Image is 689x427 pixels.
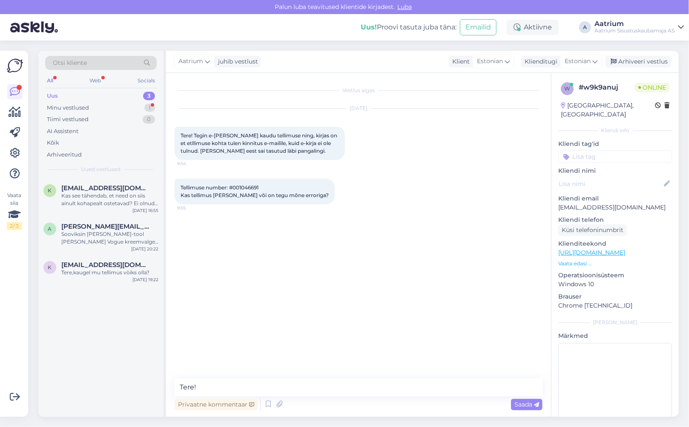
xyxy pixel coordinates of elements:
[558,292,672,301] p: Brauser
[47,92,58,100] div: Uus
[47,104,89,112] div: Minu vestlused
[175,87,543,94] div: Vestlus algas
[47,151,82,159] div: Arhiveeritud
[395,3,414,11] span: Luba
[558,139,672,148] p: Kliendi tag'id
[558,280,672,289] p: Windows 10
[361,23,377,31] b: Uus!
[558,249,625,256] a: [URL][DOMAIN_NAME]
[558,224,627,236] div: Küsi telefoninumbrit
[594,20,675,27] div: Aatrium
[61,192,158,207] div: Kas see tähendab, et need on siis ainult kohapealt ostetavad? Ei olnud ka juures silti, et oleks ...
[47,127,78,136] div: AI Assistent
[143,92,155,100] div: 3
[144,104,155,112] div: 1
[215,57,258,66] div: juhib vestlust
[561,101,655,119] div: [GEOGRAPHIC_DATA], [GEOGRAPHIC_DATA]
[606,56,671,67] div: Arhiveeri vestlus
[558,194,672,203] p: Kliendi email
[558,319,672,326] div: [PERSON_NAME]
[558,166,672,175] p: Kliendi nimi
[514,401,539,408] span: Saada
[594,27,675,34] div: Aatrium Sisustuskaubamaja AS
[177,205,209,211] span: 9:55
[565,57,591,66] span: Estonian
[47,115,89,124] div: Tiimi vestlused
[361,22,456,32] div: Proovi tasuta juba täna:
[132,276,158,283] div: [DATE] 19:22
[594,20,684,34] a: AatriumAatrium Sisustuskaubamaja AS
[61,261,150,269] span: kadritsorni@gmail.co
[7,222,22,230] div: 2 / 3
[558,271,672,280] p: Operatsioonisüsteem
[449,57,470,66] div: Klient
[460,19,497,35] button: Emailid
[558,127,672,134] div: Kliendi info
[48,187,52,194] span: k
[175,399,258,410] div: Privaatne kommentaar
[178,57,203,66] span: Aatrium
[579,82,635,93] div: # w9k9anuj
[175,105,543,112] div: [DATE]
[579,21,591,33] div: A
[175,378,543,396] textarea: Tere!
[47,139,59,147] div: Kõik
[635,83,669,92] span: Online
[507,20,559,35] div: Aktiivne
[45,75,55,86] div: All
[565,85,570,92] span: w
[558,331,672,340] p: Märkmed
[81,166,121,173] span: Uued vestlused
[48,264,52,270] span: k
[132,207,158,214] div: [DATE] 16:55
[136,75,157,86] div: Socials
[61,184,150,192] span: koitlakrete@gmail.com
[61,269,158,276] div: Tere,kaugel mu tellimus vòiks olla?
[61,230,158,246] div: Sooviksin [PERSON_NAME]-tool [PERSON_NAME] Vogue kreemvalge 200L juurde tellida sisekoti, mis on ...
[143,115,155,124] div: 0
[477,57,503,66] span: Estonian
[7,192,22,230] div: Vaata siia
[521,57,557,66] div: Klienditugi
[88,75,103,86] div: Web
[61,223,150,230] span: anne.raag@mail.ee
[177,160,209,167] span: 9:54
[53,58,87,67] span: Otsi kliente
[7,58,23,74] img: Askly Logo
[181,184,329,198] span: Tellimuse number: #001046691 Kas tellimus [PERSON_NAME] või on tegu mõne erroriga?
[558,215,672,224] p: Kliendi telefon
[131,246,158,252] div: [DATE] 20:22
[48,226,52,232] span: a
[181,132,339,154] span: Tere! Tegin e-[PERSON_NAME] kaudu tellimuse ning, kirjas on et etllimuse kohta tulen kinnitus e-m...
[558,260,672,267] p: Vaata edasi ...
[559,179,662,189] input: Lisa nimi
[558,203,672,212] p: [EMAIL_ADDRESS][DOMAIN_NAME]
[558,301,672,310] p: Chrome [TECHNICAL_ID]
[558,239,672,248] p: Klienditeekond
[558,150,672,163] input: Lisa tag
